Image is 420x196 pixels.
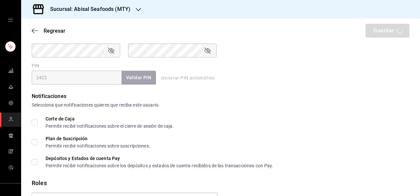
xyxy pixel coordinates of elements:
[44,28,65,34] span: Regresar
[46,124,174,128] div: Permitir recibir notificaciones sobre el cierre de sesión de caja.
[32,71,122,84] input: 3 a 6 dígitos
[32,179,409,187] div: Roles
[45,5,130,13] h3: Sucursal: Abisal Seafoods (MTY)
[46,163,273,168] div: Permitir recibir notificaciones sobre los depósitos y estados de cuenta recibidos de las transacc...
[46,116,174,121] div: Corte de Caja
[46,144,150,148] div: Permitir recibir notificaciones sobre suscripciones.
[32,63,39,68] label: PIN
[32,92,409,100] div: Notificaciones
[46,156,273,161] div: Depósitos y Estados de cuenta Pay
[32,102,409,109] div: Selecciona que notificaciones quieres que reciba este usuario.
[8,17,13,22] button: open drawer
[46,136,150,141] div: Plan de Suscripción
[32,28,65,34] button: Regresar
